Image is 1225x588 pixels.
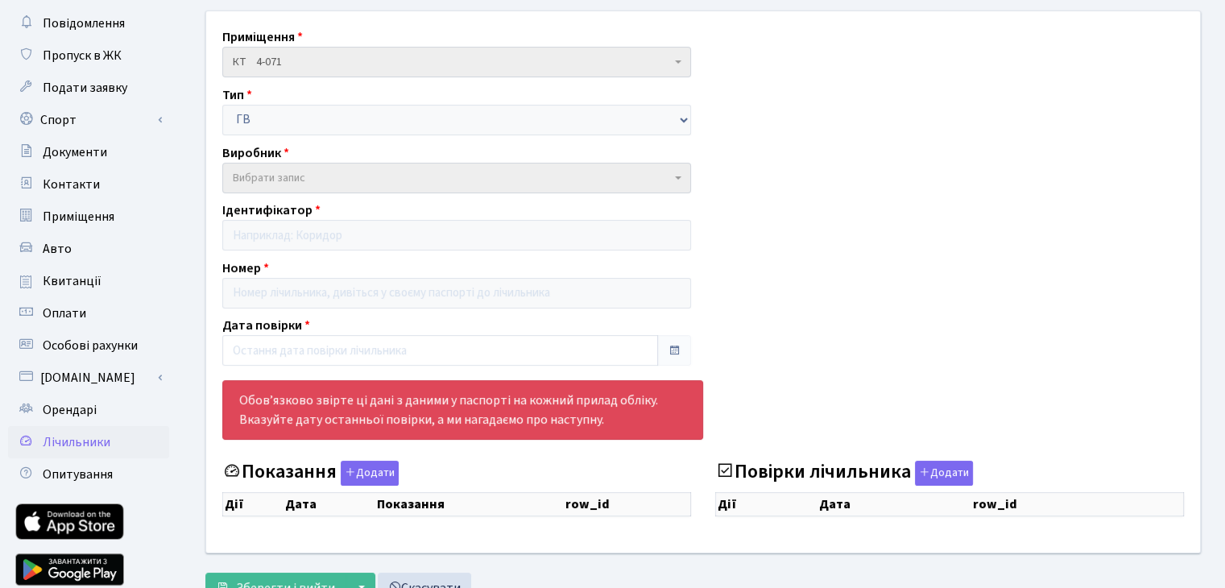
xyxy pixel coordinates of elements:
a: Приміщення [8,201,169,233]
a: Оплати [8,297,169,329]
th: Дії [223,492,284,516]
span: Лічильники [43,433,110,451]
span: Вибрати запис [233,170,305,186]
span: КТ 4-071 [222,47,691,77]
span: Пропуск в ЖК [43,47,122,64]
span: Приміщення [43,208,114,226]
a: Подати заявку [8,72,169,104]
a: Особові рахунки [8,329,169,362]
a: Квитанції [8,265,169,297]
th: Показання [375,492,563,516]
th: Дата [817,492,971,516]
a: Опитування [8,458,169,491]
button: Повірки лічильника [915,461,973,486]
a: Додати [337,458,399,486]
th: Дата [283,492,375,516]
input: Номер лічильника, дивіться у своєму паспорті до лічильника [222,278,691,308]
label: Повірки лічильника [715,461,973,486]
a: Контакти [8,168,169,201]
a: Документи [8,136,169,168]
a: Повідомлення [8,7,169,39]
a: Орендарі [8,394,169,426]
span: Квитанції [43,272,101,290]
label: Тип [222,85,252,105]
button: Показання [341,461,399,486]
label: Номер [222,259,269,278]
label: Ідентифікатор [222,201,321,220]
span: Особові рахунки [43,337,138,354]
a: Авто [8,233,169,265]
th: row_id [564,492,691,516]
span: Опитування [43,466,113,483]
label: Дата повірки [222,316,310,335]
label: Виробник [222,143,289,163]
span: Повідомлення [43,14,125,32]
span: Оплати [43,304,86,322]
span: Орендарі [43,401,97,419]
span: Авто [43,240,72,258]
a: Лічильники [8,426,169,458]
a: Пропуск в ЖК [8,39,169,72]
th: row_id [971,492,1184,516]
a: Додати [911,458,973,486]
span: КТ 4-071 [233,54,671,70]
label: Приміщення [222,27,303,47]
input: Наприклад: Коридор [222,220,691,251]
a: Спорт [8,104,169,136]
span: Документи [43,143,107,161]
span: Контакти [43,176,100,193]
input: Остання дата повірки лічильника [222,335,658,366]
th: Дії [716,492,817,516]
label: Показання [222,461,399,486]
div: Обов’язково звірте ці дані з даними у паспорті на кожний прилад обліку. Вказуйте дату останньої п... [222,380,703,440]
span: Подати заявку [43,79,127,97]
a: [DOMAIN_NAME] [8,362,169,394]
